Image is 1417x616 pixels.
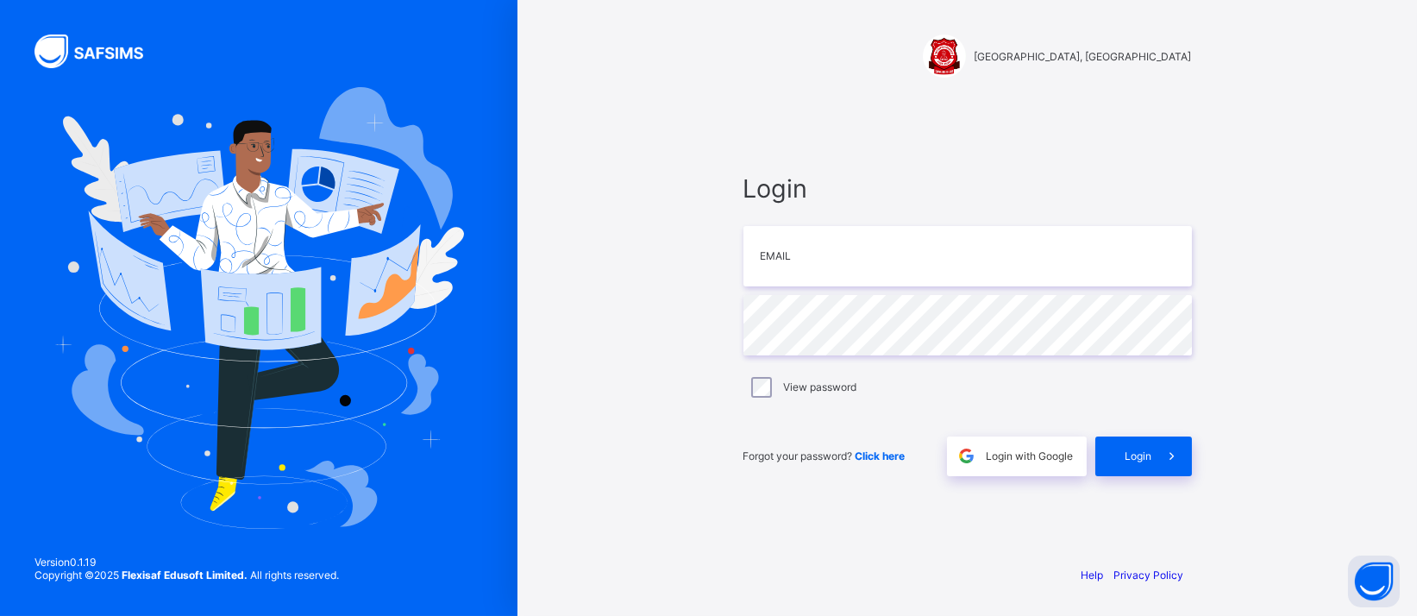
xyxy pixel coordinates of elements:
span: Forgot your password? [743,449,906,462]
strong: Flexisaf Edusoft Limited. [122,569,248,581]
img: google.396cfc9801f0270233282035f929180a.svg [956,446,976,466]
span: Login [1125,449,1152,462]
span: Version 0.1.19 [34,556,339,569]
span: Login [743,173,1192,204]
img: SAFSIMS Logo [34,35,164,68]
span: Login with Google [987,449,1074,462]
span: [GEOGRAPHIC_DATA], [GEOGRAPHIC_DATA] [975,50,1192,63]
a: Click here [856,449,906,462]
button: Open asap [1348,556,1400,607]
a: Privacy Policy [1114,569,1184,581]
img: Hero Image [53,87,464,529]
label: View password [784,380,857,393]
span: Copyright © 2025 All rights reserved. [34,569,339,581]
a: Help [1082,569,1104,581]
